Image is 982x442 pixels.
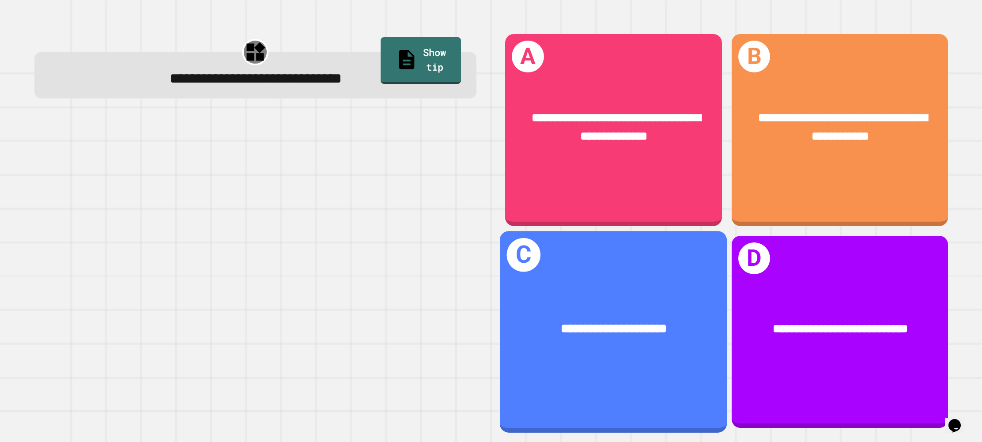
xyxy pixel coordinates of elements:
[381,37,461,84] a: Show tip
[945,407,973,433] iframe: chat widget
[738,242,770,275] h1: D
[738,41,770,73] h1: B
[507,238,540,272] h1: C
[512,41,544,73] h1: A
